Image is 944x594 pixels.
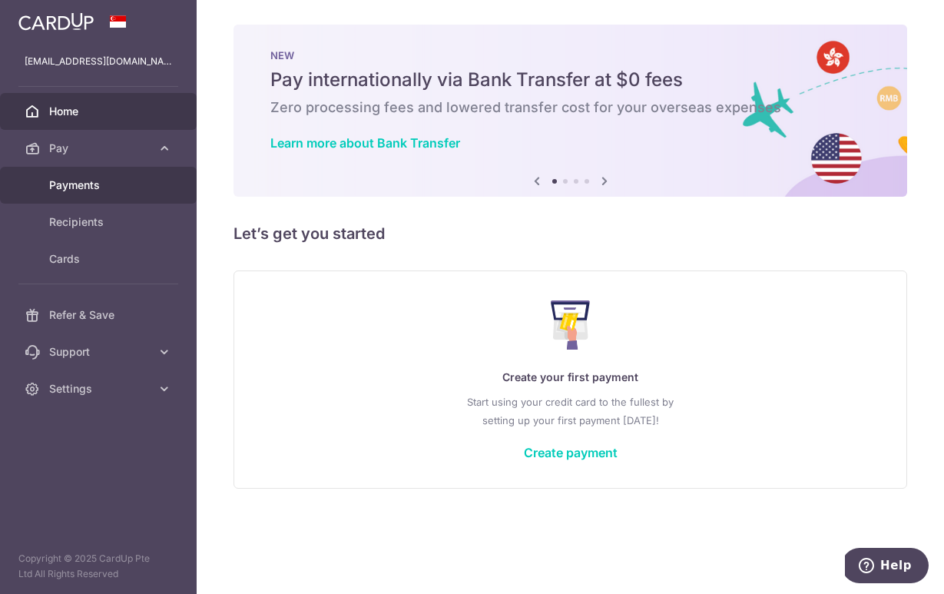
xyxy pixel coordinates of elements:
[265,368,876,387] p: Create your first payment
[270,49,870,61] p: NEW
[25,54,172,69] p: [EMAIL_ADDRESS][DOMAIN_NAME]
[524,445,618,460] a: Create payment
[49,344,151,360] span: Support
[18,12,94,31] img: CardUp
[234,221,907,246] h5: Let’s get you started
[551,300,590,350] img: Make Payment
[49,141,151,156] span: Pay
[49,381,151,397] span: Settings
[270,68,870,92] h5: Pay internationally via Bank Transfer at $0 fees
[270,98,870,117] h6: Zero processing fees and lowered transfer cost for your overseas expenses
[845,548,929,586] iframe: Opens a widget where you can find more information
[270,135,460,151] a: Learn more about Bank Transfer
[49,251,151,267] span: Cards
[234,25,907,197] img: Bank transfer banner
[49,104,151,119] span: Home
[49,178,151,193] span: Payments
[49,214,151,230] span: Recipients
[49,307,151,323] span: Refer & Save
[265,393,876,430] p: Start using your credit card to the fullest by setting up your first payment [DATE]!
